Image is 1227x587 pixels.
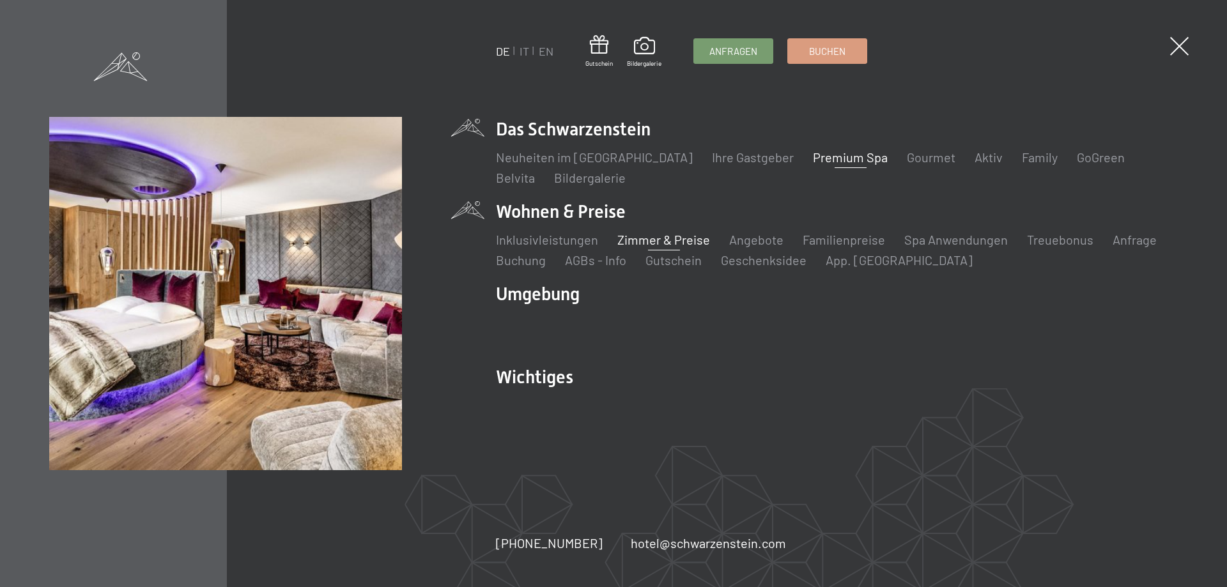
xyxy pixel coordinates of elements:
a: IT [520,44,529,58]
a: Geschenksidee [721,252,806,268]
a: Zimmer & Preise [617,232,710,247]
a: GoGreen [1077,149,1125,165]
a: Buchen [788,39,867,63]
a: Bildergalerie [627,37,661,68]
span: Buchen [809,45,845,58]
a: Gourmet [907,149,955,165]
a: Spa Anwendungen [904,232,1008,247]
a: EN [539,44,553,58]
a: Bildergalerie [554,170,626,185]
a: Ihre Gastgeber [712,149,794,165]
a: Premium Spa [813,149,888,165]
span: [PHONE_NUMBER] [496,535,603,551]
a: Buchung [496,252,546,268]
span: Bildergalerie [627,59,661,68]
a: Anfrage [1113,232,1157,247]
a: Familienpreise [803,232,885,247]
span: Gutschein [585,59,613,68]
a: Angebote [729,232,783,247]
a: Neuheiten im [GEOGRAPHIC_DATA] [496,149,693,165]
a: Treuebonus [1027,232,1093,247]
a: Anfragen [694,39,773,63]
a: App. [GEOGRAPHIC_DATA] [826,252,973,268]
a: AGBs - Info [565,252,626,268]
a: hotel@schwarzenstein.com [631,534,786,552]
span: Anfragen [709,45,757,58]
a: Aktiv [975,149,1003,165]
a: DE [496,44,510,58]
a: Gutschein [585,35,613,68]
a: [PHONE_NUMBER] [496,534,603,552]
a: Inklusivleistungen [496,232,598,247]
a: Belvita [496,170,535,185]
a: Family [1022,149,1058,165]
a: Gutschein [645,252,702,268]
